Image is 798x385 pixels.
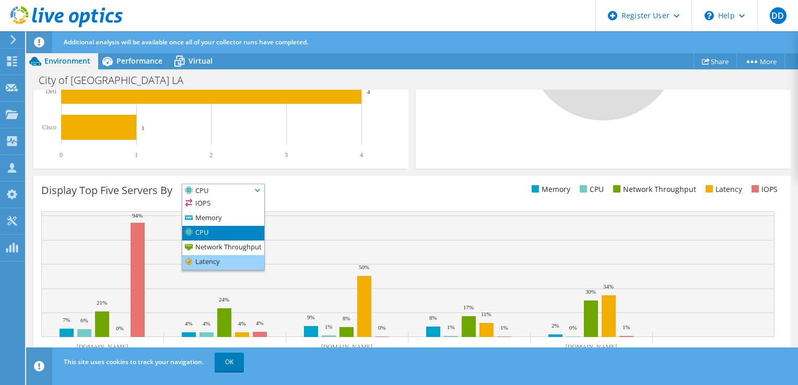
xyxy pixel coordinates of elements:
[116,325,124,331] text: 0%
[307,314,315,320] text: 9%
[238,320,246,327] text: 4%
[359,264,369,270] text: 50%
[321,343,373,351] text: [DOMAIN_NAME]
[63,317,71,323] text: 7%
[116,56,162,66] span: Performance
[611,184,696,195] li: Network Throughput
[429,315,437,321] text: 8%
[97,299,107,306] text: 21%
[132,212,143,219] text: 94%
[185,320,193,327] text: 4%
[77,343,128,351] text: [DOMAIN_NAME]
[189,56,213,66] span: Virtual
[182,197,264,211] li: IOPS
[569,324,577,331] text: 0%
[182,255,264,270] li: Latency
[603,283,614,290] text: 34%
[64,38,308,46] span: Additional analysis will be available once all of your collector runs have completed.
[182,211,264,226] li: Memory
[64,357,204,366] span: This site uses cookies to track your navigation.
[463,304,474,310] text: 17%
[219,296,229,303] text: 24%
[705,11,714,20] svg: \n
[343,315,350,321] text: 8%
[703,184,742,195] li: Latency
[285,151,288,159] text: 3
[80,317,88,323] text: 6%
[529,184,570,195] li: Memory
[585,288,596,295] text: 30%
[749,184,778,195] li: IOPS
[45,88,56,95] text: Dell
[203,320,210,327] text: 4%
[135,151,138,159] text: 1
[447,324,455,330] text: 1%
[551,322,559,329] text: 2%
[623,324,630,330] text: 1%
[694,53,737,69] a: Share
[325,323,333,330] text: 1%
[481,311,491,317] text: 11%
[256,320,264,326] text: 4%
[142,125,145,131] text: 1
[500,324,508,331] text: 1%
[42,124,56,131] text: Cisco
[566,343,617,351] text: [DOMAIN_NAME]
[34,75,199,86] h1: City of [GEOGRAPHIC_DATA] LA
[182,240,264,255] li: Network Throughput
[215,353,244,371] a: OK
[182,184,251,197] span: CPU
[182,226,264,240] li: CPU
[378,324,386,331] text: 0%
[60,151,63,159] text: 0
[736,53,785,69] a: More
[367,89,370,95] text: 4
[209,151,213,159] text: 2
[577,184,604,195] li: CPU
[770,7,787,24] span: DD
[44,56,90,66] span: Environment
[360,151,363,159] text: 4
